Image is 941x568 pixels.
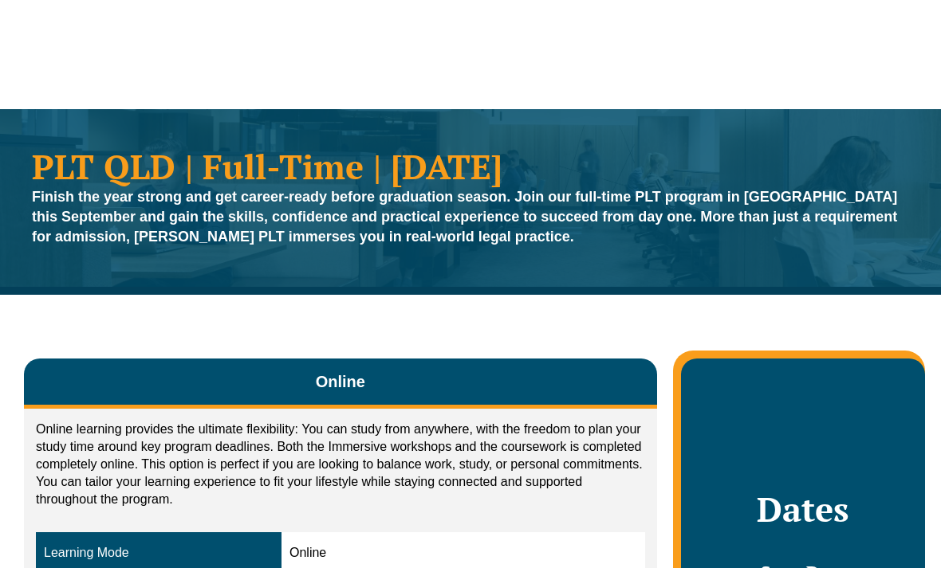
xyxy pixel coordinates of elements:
div: Online [289,544,637,562]
span: Online [316,370,365,393]
div: Learning Mode [44,544,274,562]
h2: Dates [697,489,909,529]
p: Online learning provides the ultimate flexibility: You can study from anywhere, with the freedom ... [36,421,645,508]
h1: PLT QLD | Full-Time | [DATE] [32,149,909,183]
strong: Finish the year strong and get career-ready before graduation season. Join our full-time PLT prog... [32,189,897,245]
